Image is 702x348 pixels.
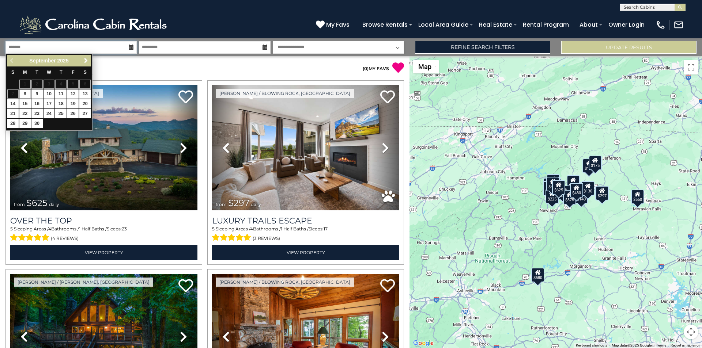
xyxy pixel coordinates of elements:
a: [PERSON_NAME] / Blowing Rock, [GEOGRAPHIC_DATA] [216,278,354,287]
a: 16 [31,99,43,108]
span: daily [49,202,59,207]
a: Open this area in Google Maps (opens a new window) [411,339,435,348]
button: Change map style [413,60,439,73]
a: 26 [67,109,79,118]
img: thumbnail_167153549.jpeg [10,85,197,210]
a: Rental Program [519,18,573,31]
a: 20 [79,99,91,108]
span: from [216,202,227,207]
button: Update Results [561,41,697,54]
div: $225 [546,189,559,204]
span: 5 [10,226,13,232]
button: Map camera controls [684,325,698,339]
a: 27 [79,109,91,118]
a: 18 [55,99,67,108]
span: 0 [364,66,367,71]
a: 21 [7,109,19,118]
div: $230 [543,181,556,195]
span: Tuesday [35,70,38,75]
a: Luxury Trails Escape [212,216,399,226]
span: ( ) [363,66,369,71]
a: Add to favorites [178,89,193,105]
a: 17 [44,99,55,108]
a: 22 [19,109,31,118]
a: 19 [67,99,79,108]
div: $349 [567,175,580,190]
a: [PERSON_NAME] / [PERSON_NAME], [GEOGRAPHIC_DATA] [14,278,153,287]
a: About [576,18,601,31]
span: daily [251,202,261,207]
div: $625 [552,180,565,195]
button: Keyboard shortcuts [576,343,607,348]
span: Wednesday [47,70,51,75]
a: Refine Search Filters [415,41,550,54]
span: Thursday [60,70,63,75]
span: 23 [122,226,127,232]
span: Next [83,58,89,64]
span: from [14,202,25,207]
a: Terms (opens in new tab) [656,343,666,347]
a: 11 [55,89,67,99]
img: White-1-2.png [18,14,170,36]
span: 4 [250,226,253,232]
a: Local Area Guide [415,18,472,31]
span: Friday [72,70,75,75]
a: View Property [212,245,399,260]
a: View Property [10,245,197,260]
div: $425 [546,176,559,191]
span: Map data ©2025 Google [612,343,652,347]
a: 10 [44,89,55,99]
span: 5 [212,226,215,232]
div: Sleeping Areas / Bathrooms / Sleeps: [10,226,197,243]
div: $140 [575,189,588,203]
span: (3 reviews) [253,234,280,243]
a: Browse Rentals [359,18,411,31]
a: Next [81,56,90,65]
div: $580 [531,267,544,282]
div: $175 [589,155,602,170]
div: $375 [563,190,576,204]
span: Map [418,63,431,70]
a: 8 [19,89,31,99]
div: $297 [596,186,609,200]
a: My Favs [316,20,351,30]
a: 25 [55,109,67,118]
div: $480 [570,183,583,197]
a: 15 [19,99,31,108]
img: phone-regular-white.png [656,20,666,30]
span: $297 [228,198,249,208]
a: Over The Top [10,216,197,226]
span: September [29,58,56,64]
img: thumbnail_168695581.jpeg [212,85,399,210]
span: 17 [324,226,328,232]
a: 23 [31,109,43,118]
span: (4 reviews) [51,234,79,243]
span: Monday [23,70,27,75]
a: Report a map error [671,343,700,347]
a: 24 [44,109,55,118]
a: 13 [79,89,91,99]
a: Add to favorites [178,278,193,294]
div: $550 [631,189,644,204]
span: $625 [26,198,48,208]
button: Toggle fullscreen view [684,60,698,74]
a: Add to favorites [380,278,395,294]
a: 28 [7,119,19,128]
a: 14 [7,99,19,108]
span: Sunday [11,70,14,75]
span: 4 [48,226,51,232]
div: $125 [547,174,560,188]
a: 12 [67,89,79,99]
img: mail-regular-white.png [673,20,684,30]
a: Owner Login [605,18,648,31]
div: Sleeping Areas / Bathrooms / Sleeps: [212,226,399,243]
a: [PERSON_NAME] / Blowing Rock, [GEOGRAPHIC_DATA] [216,89,354,98]
a: Add to favorites [380,89,395,105]
a: (0)MY FAVS [363,66,389,71]
span: 1 Half Baths / [281,226,309,232]
a: 30 [31,119,43,128]
img: Google [411,339,435,348]
div: $130 [581,181,595,196]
